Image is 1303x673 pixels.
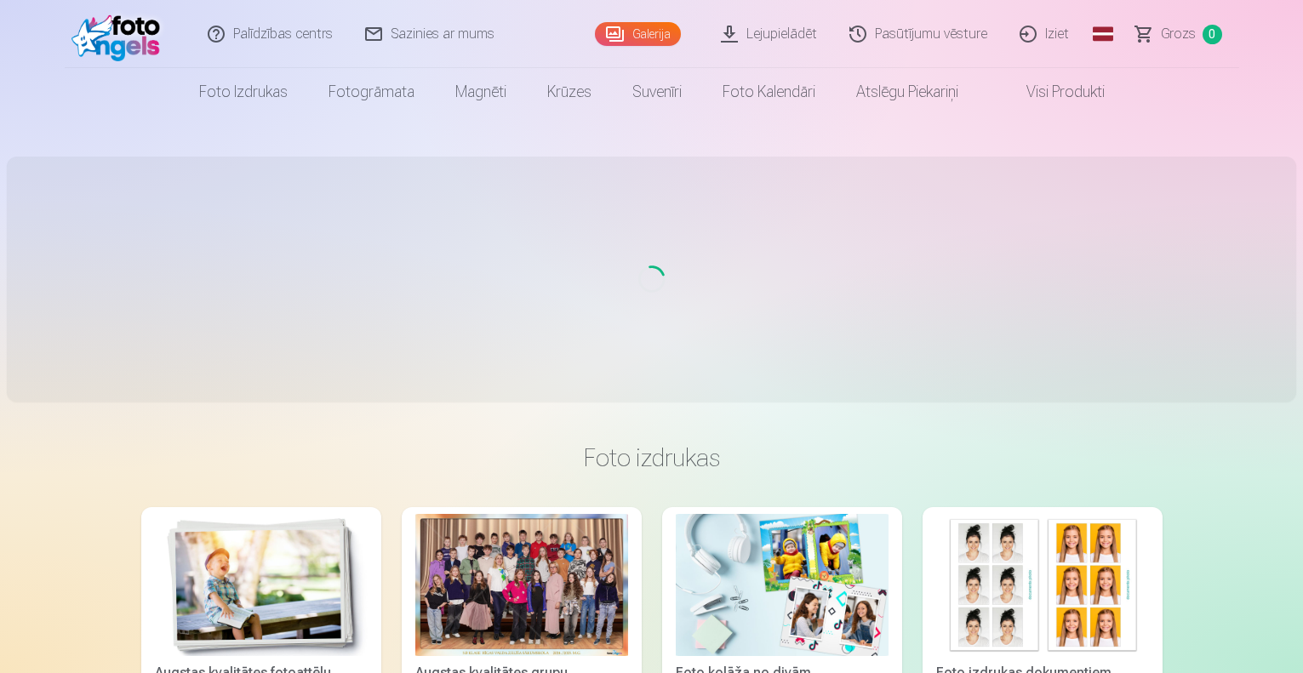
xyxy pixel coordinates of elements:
[179,68,308,116] a: Foto izdrukas
[1203,25,1222,44] span: 0
[936,514,1149,656] img: Foto izdrukas dokumentiem
[676,514,889,656] img: Foto kolāža no divām fotogrāfijām
[155,514,368,656] img: Augstas kvalitātes fotoattēlu izdrukas
[702,68,836,116] a: Foto kalendāri
[595,22,681,46] a: Galerija
[308,68,435,116] a: Fotogrāmata
[979,68,1125,116] a: Visi produkti
[435,68,527,116] a: Magnēti
[836,68,979,116] a: Atslēgu piekariņi
[1161,24,1196,44] span: Grozs
[612,68,702,116] a: Suvenīri
[527,68,612,116] a: Krūzes
[71,7,169,61] img: /fa1
[155,442,1149,473] h3: Foto izdrukas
